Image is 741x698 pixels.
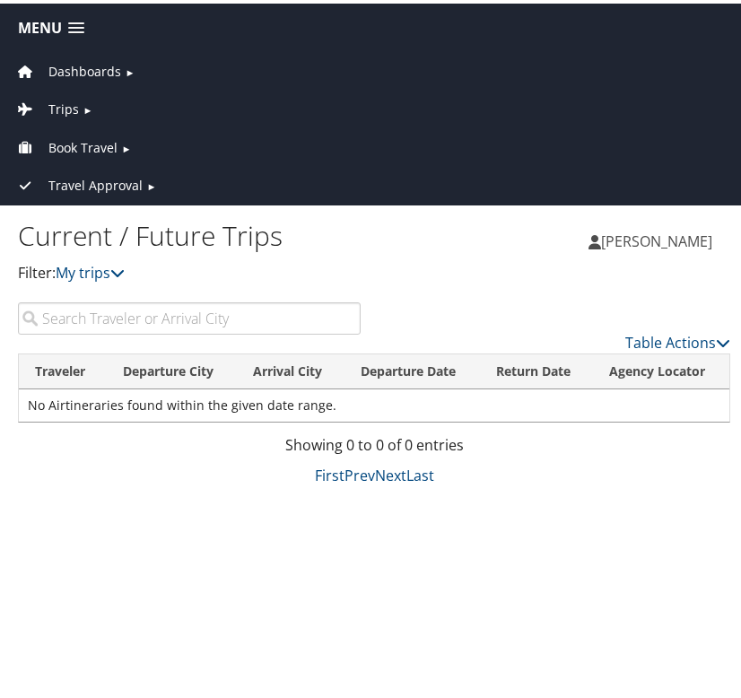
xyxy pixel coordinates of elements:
span: ► [125,62,135,75]
span: Dashboards [48,58,121,78]
th: Agency Locator: activate to sort column ascending [593,351,729,386]
th: Arrival City: activate to sort column ascending [237,351,344,386]
span: Travel Approval [48,172,143,192]
a: My trips [56,259,125,279]
th: Return Date: activate to sort column ascending [480,351,593,386]
span: ► [83,100,92,113]
a: Next [375,462,406,482]
a: Book Travel [13,135,118,153]
th: Traveler: activate to sort column ascending [19,351,107,386]
a: Prev [344,462,375,482]
a: Trips [13,97,79,114]
span: Menu [18,16,62,33]
span: [PERSON_NAME] [601,228,712,248]
a: Menu [9,10,93,39]
div: Showing 0 to 0 of 0 entries [18,431,730,461]
span: Trips [48,96,79,116]
span: ► [121,138,131,152]
p: Filter: [18,258,374,282]
th: Departure City: activate to sort column ascending [107,351,237,386]
input: Search Traveler or Arrival City [18,299,361,331]
a: Table Actions [625,329,730,349]
th: Departure Date: activate to sort column descending [344,351,480,386]
h1: Current / Future Trips [18,214,374,251]
span: ► [146,176,156,189]
a: Dashboards [13,59,121,76]
span: Book Travel [48,135,118,154]
a: First [315,462,344,482]
a: Last [406,462,434,482]
a: [PERSON_NAME] [588,211,730,265]
a: Travel Approval [13,173,143,190]
td: No Airtineraries found within the given date range. [19,386,729,418]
